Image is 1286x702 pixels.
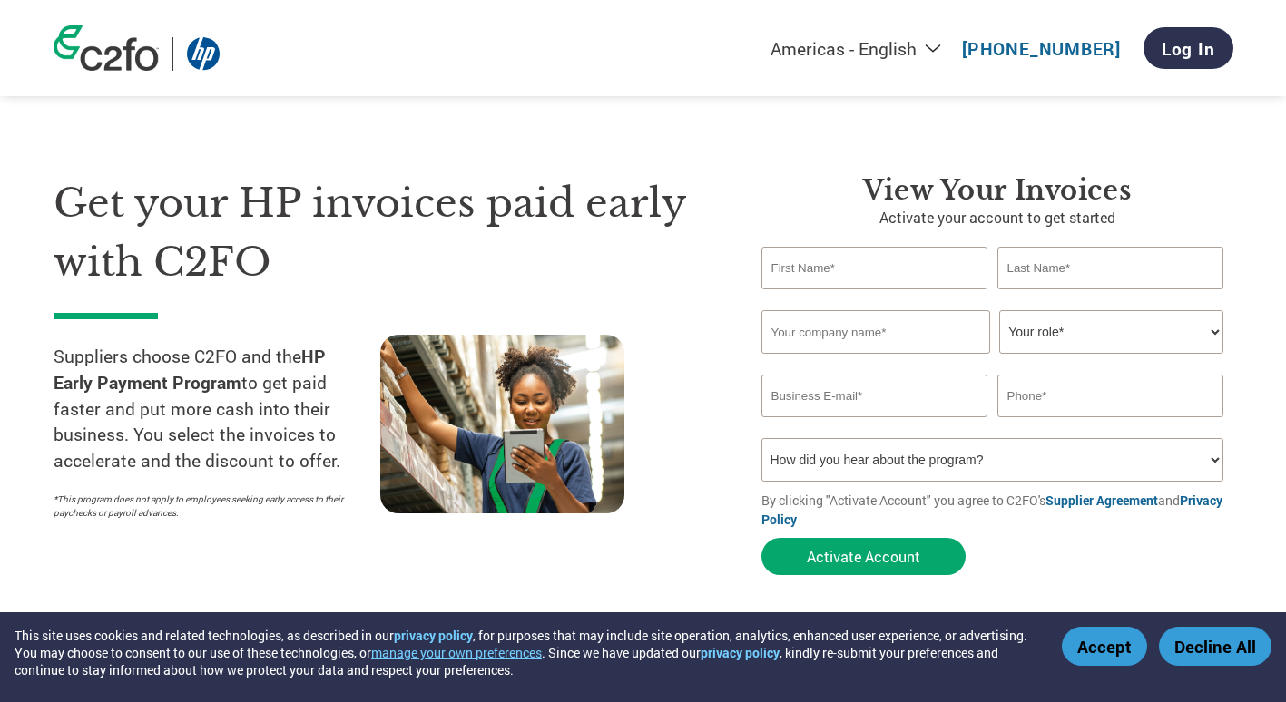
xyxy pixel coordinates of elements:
[1159,627,1271,666] button: Decline All
[54,174,707,291] h1: Get your HP invoices paid early with C2FO
[761,174,1233,207] h3: View Your Invoices
[997,419,1224,431] div: Inavlid Phone Number
[54,492,362,520] p: *This program does not apply to employees seeking early access to their paychecks or payroll adva...
[761,419,988,431] div: Inavlid Email Address
[394,627,473,644] a: privacy policy
[15,627,1036,678] div: This site uses cookies and related technologies, as described in our , for purposes that may incl...
[761,375,988,417] input: Invalid Email format
[54,344,380,474] p: Suppliers choose C2FO and the to get paid faster and put more cash into their business. You selec...
[999,310,1223,354] select: Title/Role
[1045,492,1158,509] a: Supplier Agreement
[761,492,1222,528] a: Privacy Policy
[1062,627,1147,666] button: Accept
[761,356,1224,367] div: Invalid company name or company name is too long
[962,37,1121,60] a: [PHONE_NUMBER]
[1144,27,1233,69] a: Log In
[54,345,326,394] strong: HP Early Payment Program
[761,310,990,354] input: Your company name*
[761,247,988,289] input: First Name*
[54,25,159,71] img: c2fo logo
[187,37,220,71] img: HP
[997,291,1224,303] div: Invalid last name or last name is too long
[761,291,988,303] div: Invalid first name or first name is too long
[761,538,966,575] button: Activate Account
[997,375,1224,417] input: Phone*
[761,207,1233,229] p: Activate your account to get started
[701,644,780,661] a: privacy policy
[380,335,624,513] img: supply chain worker
[371,644,542,661] button: manage your own preferences
[761,491,1233,529] p: By clicking "Activate Account" you agree to C2FO's and
[997,247,1224,289] input: Last Name*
